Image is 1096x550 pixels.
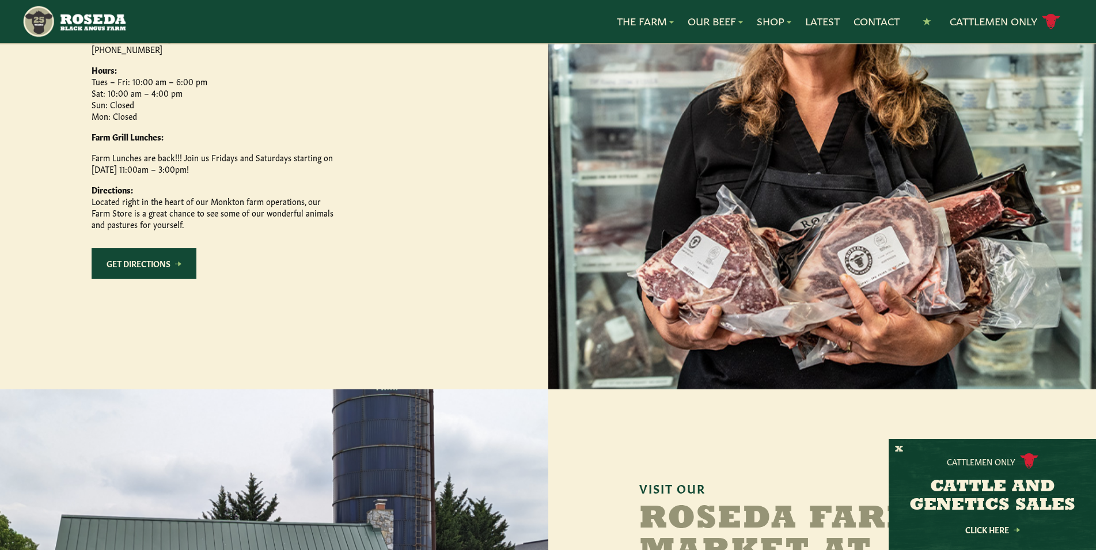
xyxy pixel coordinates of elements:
a: Contact [854,14,900,29]
strong: Hours: [92,64,117,75]
button: X [895,443,903,456]
strong: Directions: [92,184,133,195]
p: Cattlemen Only [947,456,1015,467]
a: Click Here [940,526,1044,533]
img: cattle-icon.svg [1020,453,1038,469]
img: https://roseda.com/wp-content/uploads/2021/05/roseda-25-header.png [22,5,125,39]
a: Latest [805,14,840,29]
a: The Farm [617,14,674,29]
p: Located right in the heart of our Monkton farm operations, our Farm Store is a great chance to se... [92,184,333,230]
p: [STREET_ADDRESS][PERSON_NAME], [GEOGRAPHIC_DATA], MD 21111 [PHONE_NUMBER] [92,20,333,55]
a: Shop [757,14,791,29]
a: Cattlemen Only [950,12,1060,32]
strong: Farm Grill Lunches: [92,131,164,142]
a: Get Directions [92,248,196,279]
p: Tues – Fri: 10:00 am – 6:00 pm Sat: 10:00 am – 4:00 pm Sun: Closed Mon: Closed [92,64,333,122]
h3: CATTLE AND GENETICS SALES [903,478,1082,515]
p: Farm Lunches are back!!! Join us Fridays and Saturdays starting on [DATE] 11:00am – 3:00pm! [92,151,333,175]
a: Our Beef [688,14,743,29]
h6: Visit Our [639,481,1004,494]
